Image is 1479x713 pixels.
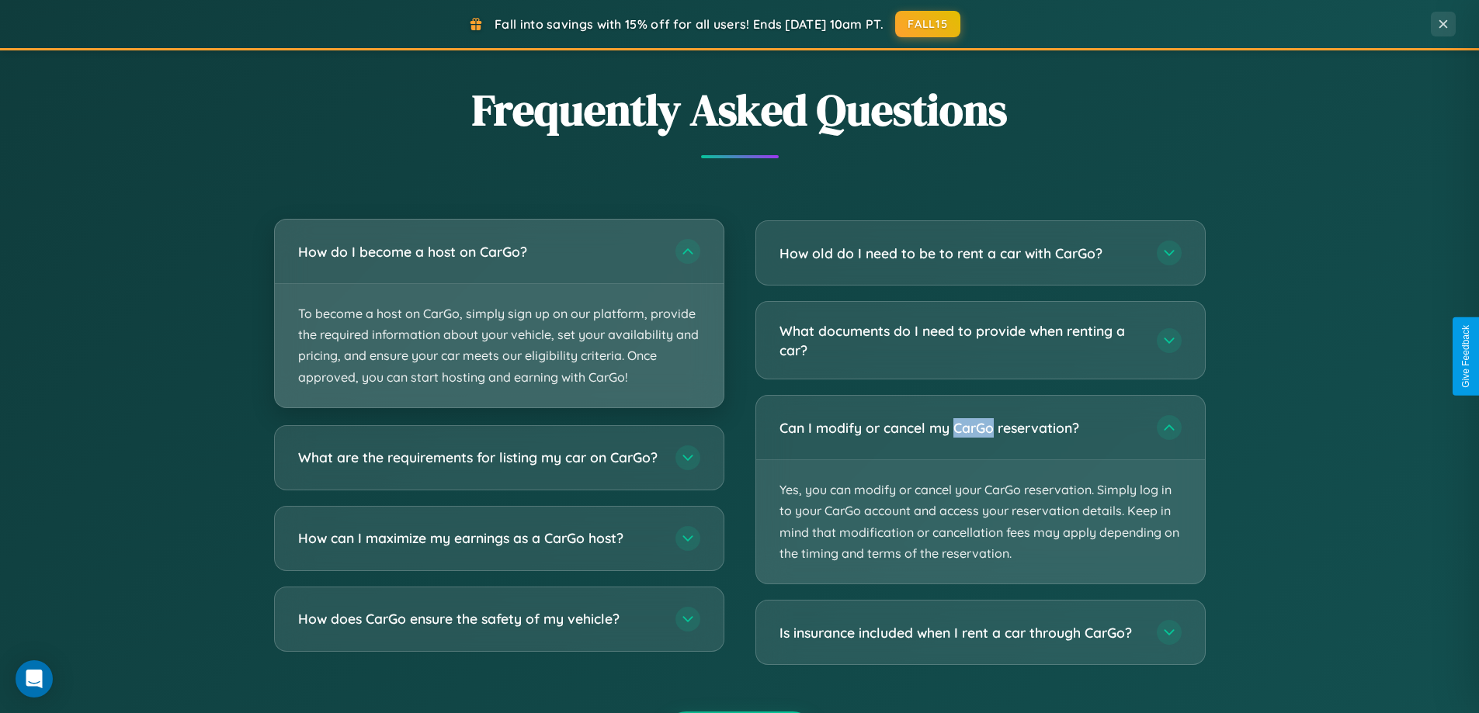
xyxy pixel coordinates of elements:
p: To become a host on CarGo, simply sign up on our platform, provide the required information about... [275,284,724,407]
div: Give Feedback [1460,325,1471,388]
p: Yes, you can modify or cancel your CarGo reservation. Simply log in to your CarGo account and acc... [756,460,1205,583]
button: FALL15 [895,11,960,37]
h3: Can I modify or cancel my CarGo reservation? [779,418,1141,438]
h3: How do I become a host on CarGo? [298,242,660,261]
h3: How can I maximize my earnings as a CarGo host? [298,528,660,548]
h2: Frequently Asked Questions [274,80,1206,140]
h3: Is insurance included when I rent a car through CarGo? [779,623,1141,642]
span: Fall into savings with 15% off for all users! Ends [DATE] 10am PT. [495,16,884,32]
h3: What are the requirements for listing my car on CarGo? [298,448,660,467]
h3: How does CarGo ensure the safety of my vehicle? [298,609,660,628]
h3: How old do I need to be to rent a car with CarGo? [779,244,1141,263]
div: Open Intercom Messenger [16,660,53,697]
h3: What documents do I need to provide when renting a car? [779,321,1141,359]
